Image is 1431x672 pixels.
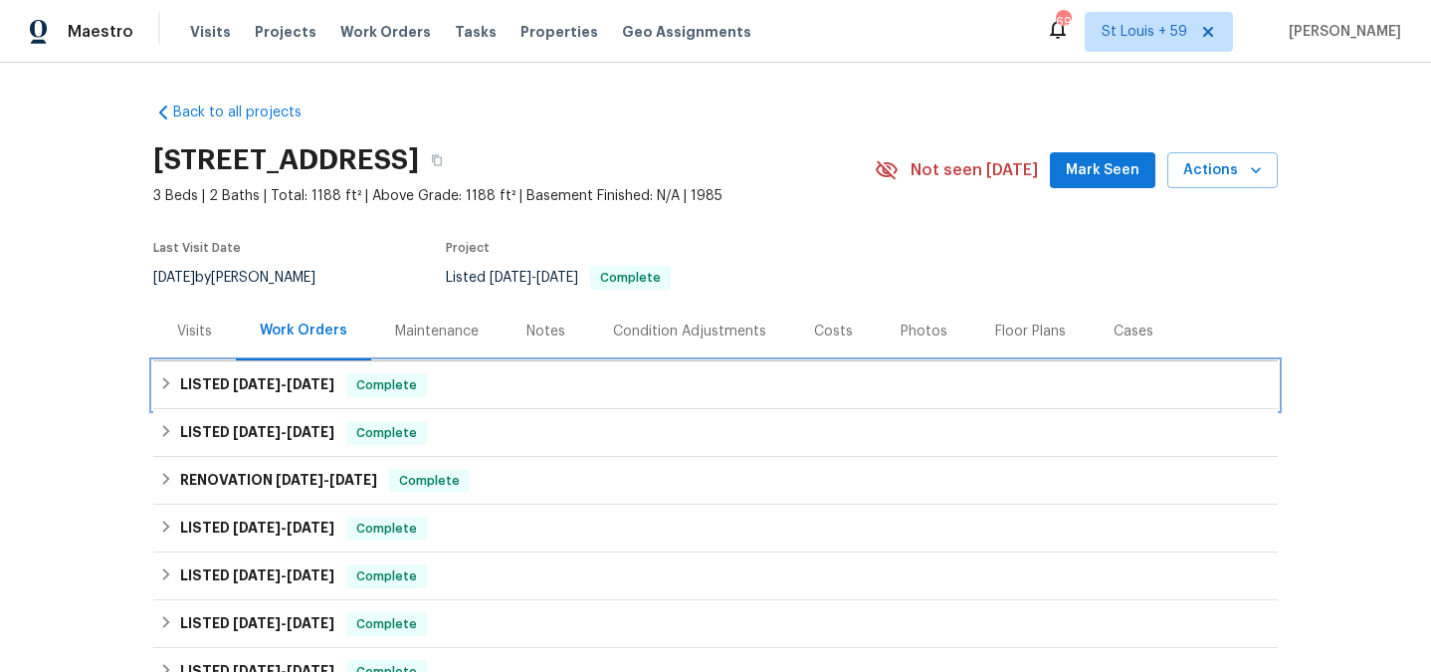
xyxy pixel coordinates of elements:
span: 3 Beds | 2 Baths | Total: 1188 ft² | Above Grade: 1188 ft² | Basement Finished: N/A | 1985 [153,186,875,206]
span: Work Orders [340,22,431,42]
span: Complete [592,272,669,284]
span: Complete [348,614,425,634]
h6: LISTED [180,612,334,636]
span: Complete [348,423,425,443]
div: by [PERSON_NAME] [153,266,339,290]
span: [DATE] [490,271,531,285]
div: LISTED [DATE]-[DATE]Complete [153,600,1278,648]
div: Visits [177,322,212,341]
span: Listed [446,271,671,285]
span: Mark Seen [1066,158,1139,183]
button: Actions [1167,152,1278,189]
span: St Louis + 59 [1102,22,1187,42]
span: [DATE] [233,568,281,582]
span: [DATE] [233,616,281,630]
span: [DATE] [233,521,281,535]
span: [DATE] [329,473,377,487]
h6: LISTED [180,517,334,541]
span: [DATE] [536,271,578,285]
span: [DATE] [287,568,334,582]
span: Actions [1183,158,1262,183]
span: - [233,568,334,582]
span: - [233,377,334,391]
div: Floor Plans [995,322,1066,341]
span: [PERSON_NAME] [1281,22,1401,42]
button: Mark Seen [1050,152,1155,189]
div: LISTED [DATE]-[DATE]Complete [153,505,1278,553]
span: [DATE] [287,425,334,439]
span: Geo Assignments [622,22,751,42]
h6: LISTED [180,564,334,588]
span: Properties [520,22,598,42]
span: Not seen [DATE] [911,160,1038,180]
span: Projects [255,22,316,42]
span: [DATE] [233,377,281,391]
span: [DATE] [153,271,195,285]
button: Copy Address [419,142,455,178]
h6: LISTED [180,373,334,397]
div: Costs [814,322,853,341]
span: - [490,271,578,285]
a: Back to all projects [153,103,344,122]
div: Condition Adjustments [613,322,766,341]
span: [DATE] [233,425,281,439]
span: - [233,521,334,535]
div: LISTED [DATE]-[DATE]Complete [153,361,1278,409]
h6: RENOVATION [180,469,377,493]
span: Complete [391,471,468,491]
div: LISTED [DATE]-[DATE]Complete [153,409,1278,457]
span: Complete [348,566,425,586]
span: Tasks [455,25,497,39]
div: 699 [1056,12,1070,32]
span: - [233,616,334,630]
span: Complete [348,375,425,395]
div: Photos [901,322,947,341]
div: LISTED [DATE]-[DATE]Complete [153,553,1278,600]
span: Project [446,242,490,254]
h2: [STREET_ADDRESS] [153,150,419,170]
div: Notes [526,322,565,341]
span: [DATE] [287,377,334,391]
span: [DATE] [287,616,334,630]
div: Maintenance [395,322,479,341]
div: Cases [1114,322,1153,341]
span: Visits [190,22,231,42]
span: Last Visit Date [153,242,241,254]
span: Complete [348,519,425,539]
div: RENOVATION [DATE]-[DATE]Complete [153,457,1278,505]
span: Maestro [68,22,133,42]
div: Work Orders [260,321,347,340]
span: - [276,473,377,487]
span: [DATE] [287,521,334,535]
h6: LISTED [180,421,334,445]
span: - [233,425,334,439]
span: [DATE] [276,473,323,487]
